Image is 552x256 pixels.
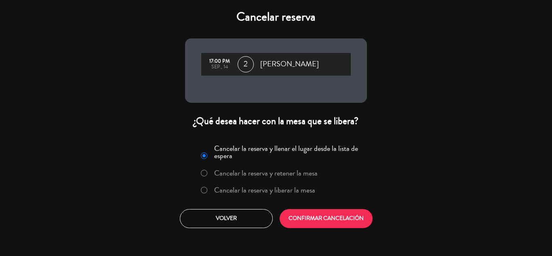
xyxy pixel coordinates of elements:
h4: Cancelar reserva [185,10,367,24]
label: Cancelar la reserva y retener la mesa [214,169,318,177]
span: [PERSON_NAME] [260,58,319,70]
button: Volver [180,209,273,228]
div: 17:00 PM [205,59,234,64]
button: CONFIRMAR CANCELACIÓN [280,209,373,228]
label: Cancelar la reserva y liberar la mesa [214,186,315,194]
div: sep., 14 [205,64,234,70]
div: ¿Qué desea hacer con la mesa que se libera? [185,115,367,127]
label: Cancelar la reserva y llenar el lugar desde la lista de espera [214,145,362,159]
span: 2 [238,56,254,72]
